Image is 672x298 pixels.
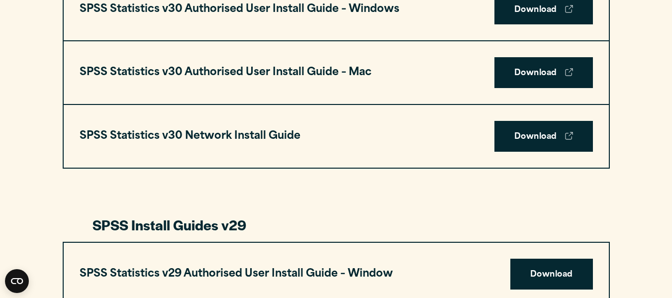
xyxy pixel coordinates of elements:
[494,57,593,88] a: Download
[80,63,372,82] h3: SPSS Statistics v30 Authorised User Install Guide – Mac
[5,269,29,293] button: Open CMP widget
[80,127,300,146] h3: SPSS Statistics v30 Network Install Guide
[510,259,593,290] a: Download
[494,121,593,152] a: Download
[80,265,393,284] h3: SPSS Statistics v29 Authorised User Install Guide – Window
[93,215,580,234] h3: SPSS Install Guides v29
